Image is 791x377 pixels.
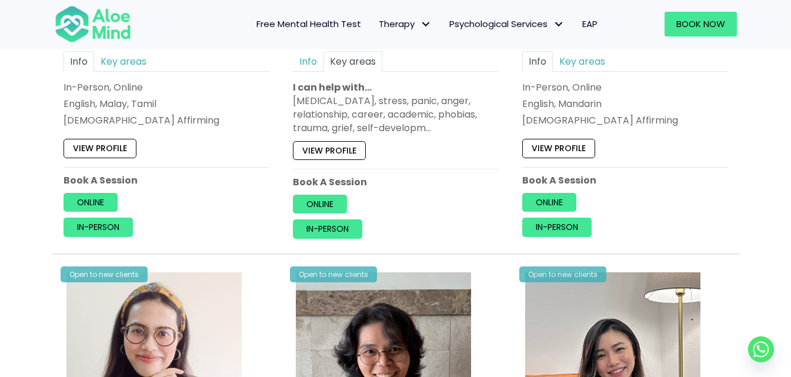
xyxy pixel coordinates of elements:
a: Book Now [665,12,737,36]
span: Free Mental Health Test [256,18,361,30]
a: Psychological ServicesPsychological Services: submenu [440,12,573,36]
p: English, Malay, Tamil [64,97,269,111]
p: Book A Session [64,174,269,187]
a: In-person [522,218,592,236]
span: Psychological Services [449,18,565,30]
p: English, Mandarin [522,97,728,111]
a: Online [522,193,576,212]
p: Book A Session [293,175,499,189]
span: Book Now [676,18,725,30]
div: [DEMOGRAPHIC_DATA] Affirming [64,114,269,127]
span: EAP [582,18,598,30]
a: EAP [573,12,606,36]
a: TherapyTherapy: submenu [370,12,440,36]
a: Info [293,51,323,72]
div: Open to new clients [519,266,606,282]
a: Key areas [323,51,382,72]
nav: Menu [146,12,606,36]
a: View profile [522,139,595,158]
div: Open to new clients [290,266,377,282]
p: I can help with… [293,81,499,94]
a: Free Mental Health Test [248,12,370,36]
a: Key areas [553,51,612,72]
a: Info [522,51,553,72]
a: Key areas [94,51,153,72]
a: View profile [64,139,136,158]
a: Whatsapp [748,336,774,362]
a: In-person [293,220,362,239]
div: [DEMOGRAPHIC_DATA] Affirming [522,114,728,127]
span: Therapy [379,18,432,30]
a: Info [64,51,94,72]
a: Online [64,193,118,212]
div: [MEDICAL_DATA], stress, panic, anger, relationship, career, academic, phobias, trauma, grief, sel... [293,94,499,135]
div: In-Person, Online [522,81,728,94]
a: In-person [64,218,133,236]
p: Book A Session [522,174,728,187]
div: In-Person, Online [64,81,269,94]
a: Online [293,195,347,213]
img: Aloe mind Logo [55,5,131,44]
span: Therapy: submenu [418,16,435,33]
div: Open to new clients [61,266,148,282]
span: Psychological Services: submenu [550,16,568,33]
a: View profile [293,141,366,160]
